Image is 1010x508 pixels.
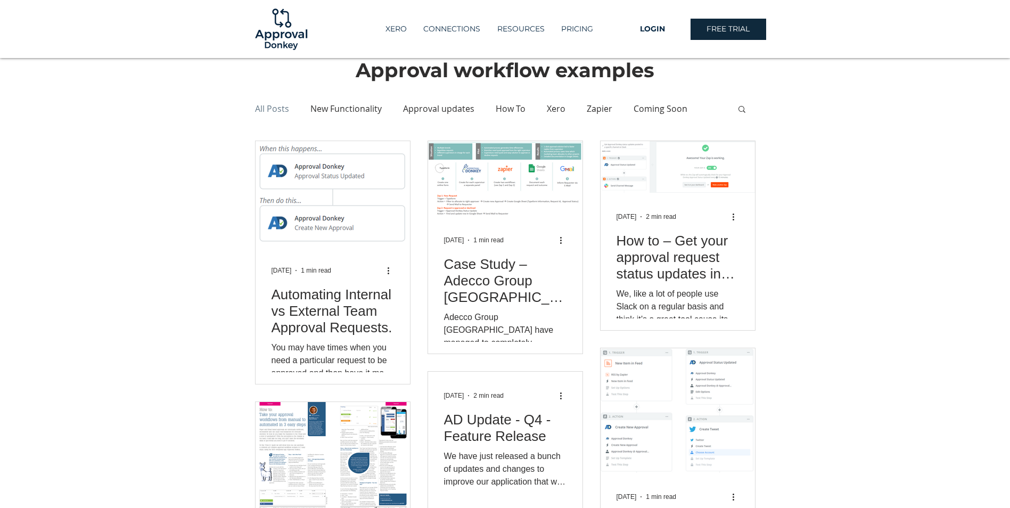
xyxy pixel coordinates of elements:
a: AD Update - Q4 - Feature Release [444,412,566,445]
a: Coming Soon [634,103,687,114]
span: FREE TRIAL [707,24,750,35]
a: CONNECTIONS [415,20,489,38]
button: More actions [731,210,744,223]
button: More actions [731,490,744,503]
a: LOGIN [615,19,691,40]
button: More actions [386,264,399,277]
img: Example - Manage social media posts with Approval Donkey [600,348,756,473]
p: XERO [380,20,412,38]
span: Dec 3, 2018 [617,493,637,501]
p: PRICING [556,20,598,38]
a: Xero [547,103,565,114]
span: 1 min read [473,236,504,244]
a: How to – Get your approval request status updates in [GEOGRAPHIC_DATA] [617,233,739,282]
nav: Blog [253,87,726,130]
img: How to – Get your approval request status updates in Slack [600,141,756,193]
span: 2 min read [473,392,504,399]
a: New Functionality [310,103,382,114]
a: Approval updates [403,103,474,114]
div: RESOURCES [489,20,553,38]
div: Search [737,104,747,116]
div: You may have times when you need a particular request to be approved and then have it move onto a... [272,341,394,380]
span: Feb 12, 2019 [617,213,637,220]
span: 1 min read [646,493,676,501]
a: How To [496,103,525,114]
div: Adecco Group [GEOGRAPHIC_DATA] have managed to completely automate and streamline what was a very... [444,311,566,349]
a: XERO [377,20,415,38]
div: We, like a lot of people use Slack on a regular basis and think it’s a great tool cause its reall... [617,288,739,326]
span: LOGIN [640,24,665,35]
div: We have just released a bunch of updates and changes to improve our application that we hope you ... [444,450,566,488]
a: PRICING [553,20,602,38]
span: Jun 10, 2019 [272,267,292,274]
span: Mar 27, 2019 [444,236,464,244]
nav: Site [364,20,615,38]
span: 2 min read [646,213,676,220]
p: CONNECTIONS [418,20,486,38]
a: FREE TRIAL [691,19,766,40]
img: Automating Internal vs External Team Approval Requests. [255,141,410,247]
span: 1 min read [301,267,331,274]
a: Case Study – Adecco Group [GEOGRAPHIC_DATA] [444,256,566,306]
a: All Posts [255,103,289,114]
img: Case Study – Adecco Group Germany [428,141,583,217]
a: Automating Internal vs External Team Approval Requests. [272,286,394,336]
span: Nov 27, 2018 [444,392,464,399]
span: Approval workflow examples [356,58,654,82]
a: Zapier [587,103,612,114]
button: More actions [559,234,571,247]
p: RESOURCES [492,20,550,38]
button: More actions [559,389,571,402]
img: Logo-01.png [252,1,310,58]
